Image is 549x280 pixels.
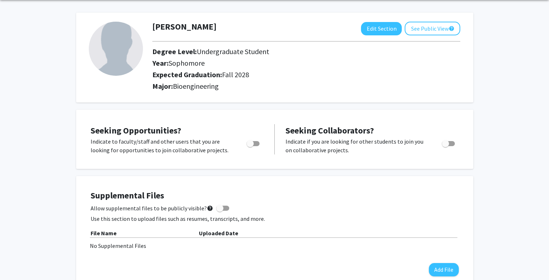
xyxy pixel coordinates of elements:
div: No Supplemental Files [90,241,459,250]
mat-icon: help [448,24,454,33]
iframe: Chat [5,248,31,275]
b: Uploaded Date [199,229,238,237]
mat-icon: help [207,204,213,213]
span: Seeking Collaborators? [286,125,374,136]
div: Toggle [439,137,459,148]
p: Use this section to upload files such as resumes, transcripts, and more. [91,214,459,223]
button: Add File [429,263,459,276]
h2: Major: [152,82,460,91]
h2: Year: [152,59,440,67]
h4: Supplemental Files [91,191,459,201]
span: Sophomore [169,58,205,67]
h2: Degree Level: [152,47,440,56]
span: Seeking Opportunities? [91,125,181,136]
b: File Name [91,229,117,237]
span: Bioengineering [173,82,219,91]
button: See Public View [405,22,460,35]
span: Undergraduate Student [197,47,269,56]
span: Fall 2028 [222,70,249,79]
img: Profile Picture [89,22,143,76]
p: Indicate if you are looking for other students to join you on collaborative projects. [286,137,428,154]
h2: Expected Graduation: [152,70,440,79]
div: Toggle [244,137,263,148]
p: Indicate to faculty/staff and other users that you are looking for opportunities to join collabor... [91,137,233,154]
h1: [PERSON_NAME] [152,22,217,32]
span: Allow supplemental files to be publicly visible? [91,204,213,213]
button: Edit Section [361,22,402,35]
